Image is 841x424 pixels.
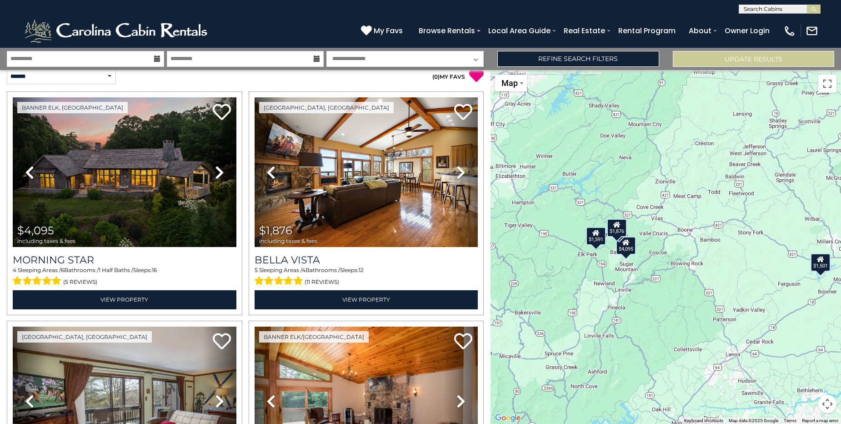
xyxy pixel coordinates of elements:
[359,267,364,273] span: 12
[432,73,440,80] span: ( )
[432,73,465,80] a: (0)MY FAVS
[501,78,518,88] span: Map
[255,266,478,288] div: Sleeping Areas / Bathrooms / Sleeps:
[305,276,339,288] span: (11 reviews)
[259,224,292,237] span: $1,876
[259,238,317,244] span: including taxes & fees
[361,25,405,37] a: My Favs
[17,102,128,113] a: Banner Elk, [GEOGRAPHIC_DATA]
[374,25,403,36] span: My Favs
[614,23,680,39] a: Rental Program
[13,254,236,266] a: Morning Star
[434,73,438,80] span: 0
[99,267,133,273] span: 1 Half Baths /
[454,103,472,122] a: Add to favorites
[484,23,555,39] a: Local Area Guide
[255,254,478,266] a: Bella Vista
[729,418,778,423] span: Map data ©2025 Google
[213,103,231,122] a: Add to favorites
[414,23,480,39] a: Browse Rentals
[684,23,716,39] a: About
[493,412,523,424] a: Open this area in Google Maps (opens a new window)
[611,219,627,237] div: $605
[17,238,75,244] span: including taxes & fees
[586,227,606,245] div: $1,591
[720,23,774,39] a: Owner Login
[497,51,659,67] a: Refine Search Filters
[213,332,231,352] a: Add to favorites
[13,290,236,309] a: View Property
[673,51,834,67] button: Update Results
[13,97,236,247] img: thumbnail_163276265.jpeg
[616,237,636,255] div: $4,095
[17,331,152,343] a: [GEOGRAPHIC_DATA], [GEOGRAPHIC_DATA]
[61,267,64,273] span: 6
[783,25,796,37] img: phone-regular-white.png
[13,267,16,273] span: 4
[259,331,369,343] a: Banner Elk/[GEOGRAPHIC_DATA]
[810,253,830,272] div: $1,501
[255,290,478,309] a: View Property
[607,219,627,237] div: $1,876
[454,332,472,352] a: Add to favorites
[63,276,97,288] span: (5 reviews)
[255,267,258,273] span: 5
[818,395,836,413] button: Map camera controls
[493,412,523,424] img: Google
[684,418,723,424] button: Keyboard shortcuts
[559,23,610,39] a: Real Estate
[23,17,211,45] img: White-1-2.png
[784,418,796,423] a: Terms (opens in new tab)
[818,75,836,93] button: Toggle fullscreen view
[302,267,305,273] span: 4
[259,102,394,113] a: [GEOGRAPHIC_DATA], [GEOGRAPHIC_DATA]
[255,97,478,247] img: thumbnail_164493838.jpeg
[495,75,527,91] button: Change map style
[802,418,838,423] a: Report a map error
[13,266,236,288] div: Sleeping Areas / Bathrooms / Sleeps:
[152,267,157,273] span: 16
[806,25,818,37] img: mail-regular-white.png
[17,224,54,237] span: $4,095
